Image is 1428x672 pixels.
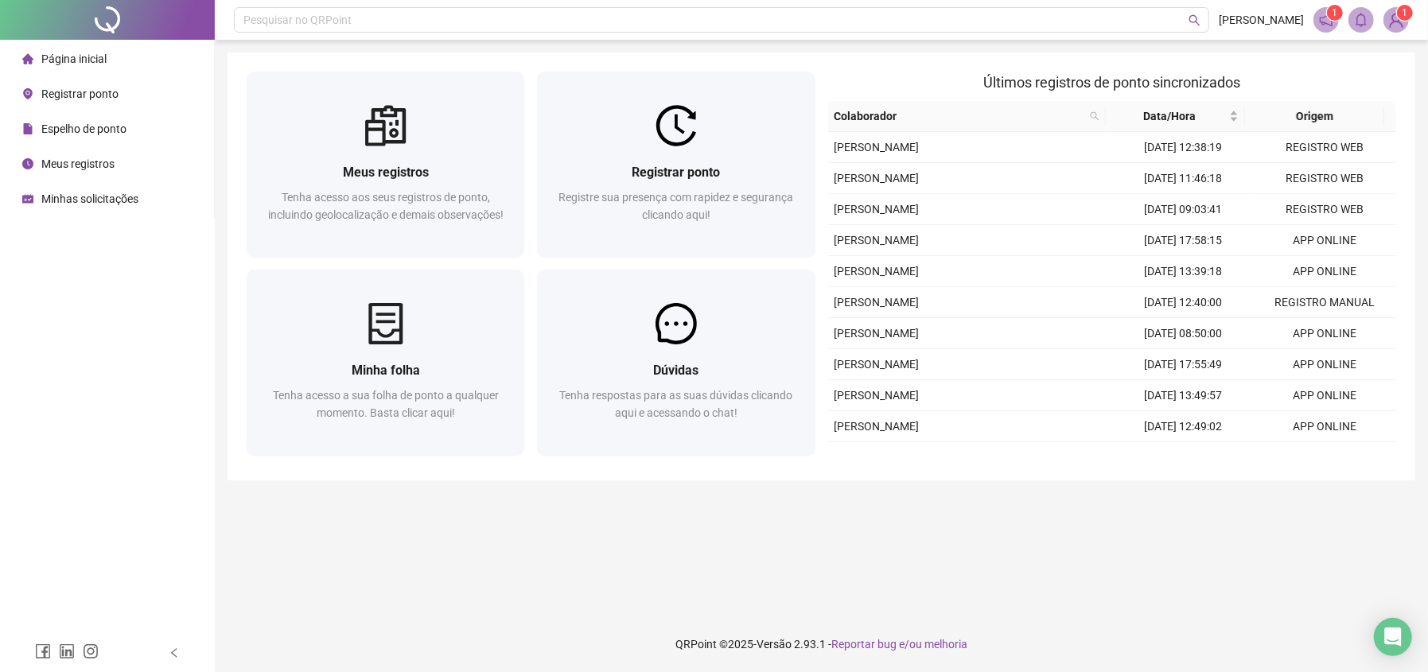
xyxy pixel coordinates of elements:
span: instagram [83,643,99,659]
span: Minhas solicitações [41,192,138,205]
a: DúvidasTenha respostas para as suas dúvidas clicando aqui e acessando o chat! [537,270,815,455]
span: Reportar bug e/ou melhoria [831,638,967,651]
span: [PERSON_NAME] [835,296,920,309]
td: [DATE] 08:10:30 [1112,442,1255,473]
span: Registrar ponto [632,165,720,180]
span: Registrar ponto [41,87,119,100]
td: APP ONLINE [1254,411,1396,442]
span: Espelho de ponto [41,122,126,135]
td: [DATE] 08:50:00 [1112,318,1255,349]
a: Registrar pontoRegistre sua presença com rapidez e segurança clicando aqui! [537,72,815,257]
td: [DATE] 11:46:18 [1112,163,1255,194]
a: Meus registrosTenha acesso aos seus registros de ponto, incluindo geolocalização e demais observa... [247,72,524,257]
img: 78381 [1384,8,1408,32]
span: environment [22,88,33,99]
td: [DATE] 12:38:19 [1112,132,1255,163]
span: [PERSON_NAME] [835,141,920,153]
td: [DATE] 17:58:15 [1112,225,1255,256]
span: notification [1319,13,1333,27]
span: facebook [35,643,51,659]
span: home [22,53,33,64]
span: Data/Hora [1112,107,1226,125]
a: Minha folhaTenha acesso a sua folha de ponto a qualquer momento. Basta clicar aqui! [247,270,524,455]
div: Open Intercom Messenger [1374,618,1412,656]
td: [DATE] 13:39:18 [1112,256,1255,287]
span: Tenha acesso aos seus registros de ponto, incluindo geolocalização e demais observações! [268,191,504,221]
span: Colaborador [835,107,1084,125]
span: Meus registros [41,157,115,170]
span: [PERSON_NAME] [835,234,920,247]
td: REGISTRO WEB [1254,194,1396,225]
span: [PERSON_NAME] [835,172,920,185]
span: [PERSON_NAME] [835,327,920,340]
span: linkedin [59,643,75,659]
td: APP ONLINE [1254,380,1396,411]
td: APP ONLINE [1254,225,1396,256]
span: bell [1354,13,1368,27]
td: [DATE] 12:49:02 [1112,411,1255,442]
td: REGISTRO WEB [1254,132,1396,163]
td: REGISTRO MANUAL [1254,287,1396,318]
span: Versão [757,638,792,651]
span: [PERSON_NAME] [835,203,920,216]
sup: Atualize o seu contato no menu Meus Dados [1397,5,1413,21]
th: Origem [1245,101,1384,132]
span: [PERSON_NAME] [835,358,920,371]
span: search [1090,111,1099,121]
td: APP ONLINE [1254,318,1396,349]
span: file [22,123,33,134]
th: Data/Hora [1106,101,1245,132]
span: Tenha acesso a sua folha de ponto a qualquer momento. Basta clicar aqui! [273,389,499,419]
td: APP ONLINE [1254,256,1396,287]
span: [PERSON_NAME] [835,420,920,433]
span: Página inicial [41,52,107,65]
td: [DATE] 17:55:49 [1112,349,1255,380]
span: search [1189,14,1200,26]
span: Minha folha [352,363,420,378]
span: 1 [1333,7,1338,18]
span: search [1087,104,1103,128]
span: [PERSON_NAME] [835,389,920,402]
span: [PERSON_NAME] [1219,11,1304,29]
td: APP ONLINE [1254,442,1396,473]
span: Meus registros [343,165,429,180]
span: 1 [1403,7,1408,18]
td: [DATE] 12:40:00 [1112,287,1255,318]
span: schedule [22,193,33,204]
span: Registre sua presença com rapidez e segurança clicando aqui! [558,191,793,221]
td: APP ONLINE [1254,349,1396,380]
span: Dúvidas [653,363,698,378]
span: [PERSON_NAME] [835,265,920,278]
td: [DATE] 09:03:41 [1112,194,1255,225]
sup: 1 [1327,5,1343,21]
footer: QRPoint © 2025 - 2.93.1 - [215,616,1428,672]
span: Tenha respostas para as suas dúvidas clicando aqui e acessando o chat! [559,389,792,419]
td: [DATE] 13:49:57 [1112,380,1255,411]
span: left [169,647,180,658]
span: clock-circle [22,158,33,169]
td: REGISTRO WEB [1254,163,1396,194]
span: Últimos registros de ponto sincronizados [983,74,1240,91]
